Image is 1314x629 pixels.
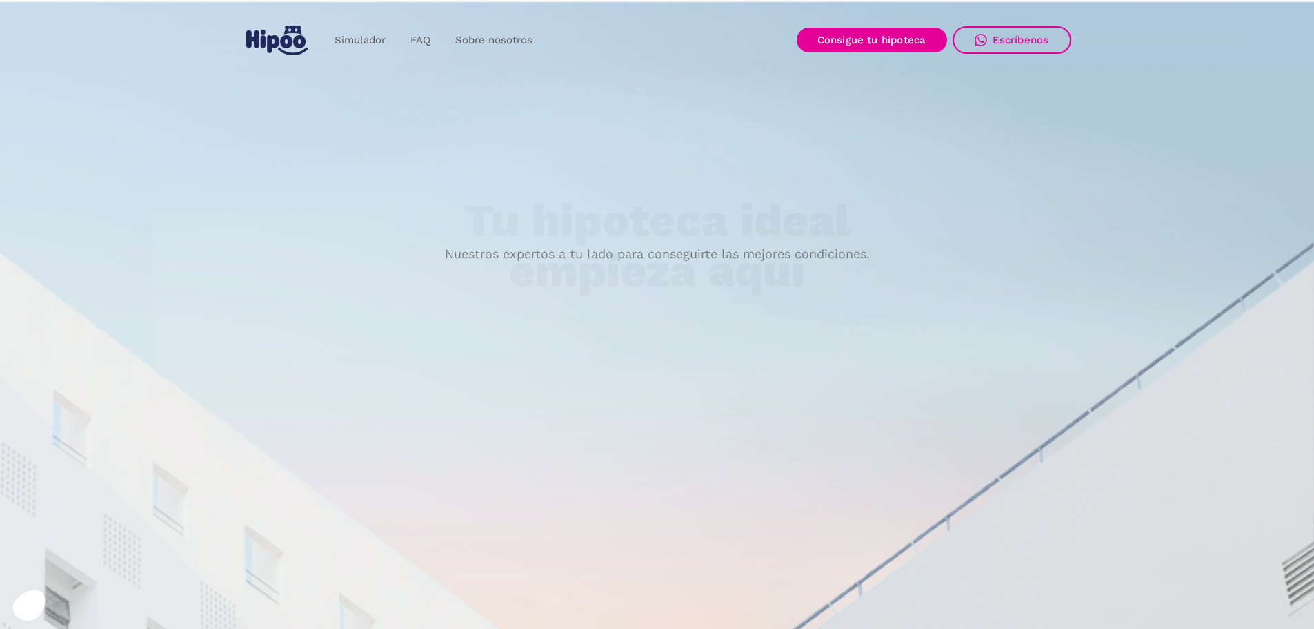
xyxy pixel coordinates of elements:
a: Sobre nosotros [443,27,545,54]
a: home [243,20,311,61]
a: Simulador [322,27,398,54]
a: FAQ [398,27,443,54]
div: Escríbenos [993,34,1049,46]
a: Escríbenos [953,26,1071,54]
a: Consigue tu hipoteca [797,28,947,52]
h1: Tu hipoteca ideal empieza aquí [395,196,918,296]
